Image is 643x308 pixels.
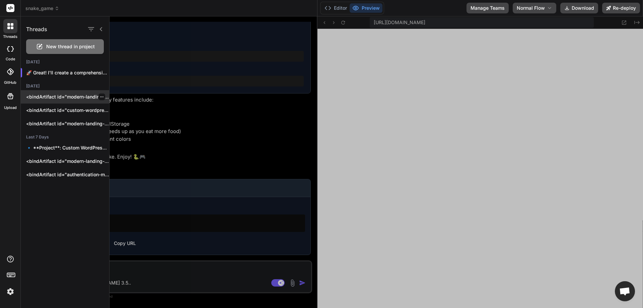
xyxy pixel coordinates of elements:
label: Upload [4,105,17,111]
h2: [DATE] [21,59,109,65]
button: Manage Teams [467,3,509,13]
p: <bindArtifact id="modern-landing-page" title="Modern Landing Page"> <bindAction type="file"... [26,94,109,100]
label: threads [3,34,17,40]
button: Normal Flow [513,3,556,13]
img: settings [5,286,16,297]
span: snake_game [25,5,59,12]
button: Re-deploy [602,3,640,13]
a: Open chat [615,281,635,301]
p: <bindArtifact id="custom-wordpress-css" title="Custom CSS for WordPress Theme... [26,107,109,114]
span: New thread in project [46,43,95,50]
p: <bindArtifact id="modern-landing-page" title="Modern Landing Page"> <bindAction type="file"... [26,158,109,165]
h2: Last 7 Days [21,134,109,140]
p: 🔹 **Project**: Custom WordPress Theme CSS 🔧... [26,144,109,151]
label: code [6,56,15,62]
h1: Threads [26,25,47,33]
p: 🚀 Great! I'll create a comprehensive Sn... [26,69,109,76]
p: <bindArtifact id="authentication-module" title="Authentication Module"> <bindAction type="file" f... [26,171,109,178]
span: Normal Flow [517,5,545,11]
label: GitHub [4,80,16,85]
button: Editor [322,3,350,13]
p: <bindArtifact id="modern-landing-page" title="Modern Landing Page"> <bindAction type="file"... [26,120,109,127]
button: Download [560,3,598,13]
button: Preview [350,3,382,13]
h2: [DATE] [21,83,109,89]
